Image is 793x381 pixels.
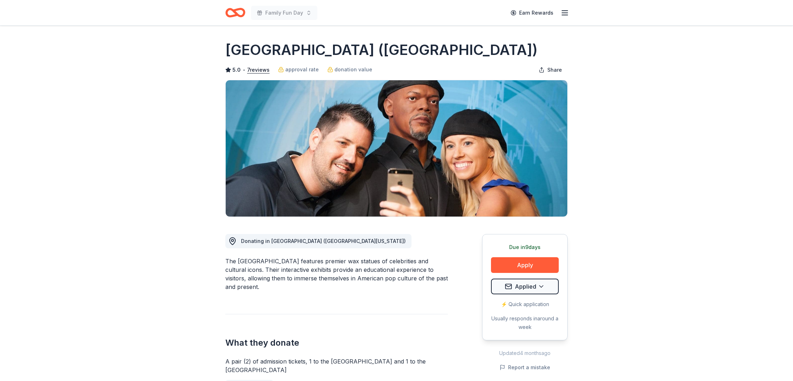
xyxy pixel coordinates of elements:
[225,40,538,60] h1: [GEOGRAPHIC_DATA] ([GEOGRAPHIC_DATA])
[533,63,568,77] button: Share
[241,238,406,244] span: Donating in [GEOGRAPHIC_DATA] ([GEOGRAPHIC_DATA][US_STATE])
[225,357,448,374] div: A pair (2) of admission tickets, 1 to the [GEOGRAPHIC_DATA] and 1 to the [GEOGRAPHIC_DATA]
[251,6,317,20] button: Family Fun Day
[225,337,448,349] h2: What they donate
[500,363,550,372] button: Report a mistake
[285,65,319,74] span: approval rate
[243,67,245,73] span: •
[506,6,558,19] a: Earn Rewards
[334,65,372,74] span: donation value
[491,300,559,309] div: ⚡️ Quick application
[247,66,270,74] button: 7reviews
[547,66,562,74] span: Share
[515,282,536,291] span: Applied
[225,257,448,291] div: The [GEOGRAPHIC_DATA] features premier wax statues of celebrities and cultural icons. Their inter...
[491,243,559,252] div: Due in 9 days
[491,279,559,294] button: Applied
[491,257,559,273] button: Apply
[226,80,567,217] img: Image for Hollywood Wax Museum (Hollywood)
[482,349,568,357] div: Updated 4 months ago
[232,66,241,74] span: 5.0
[225,4,245,21] a: Home
[265,9,303,17] span: Family Fun Day
[491,314,559,331] div: Usually responds in around a week
[327,65,372,74] a: donation value
[278,65,319,74] a: approval rate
